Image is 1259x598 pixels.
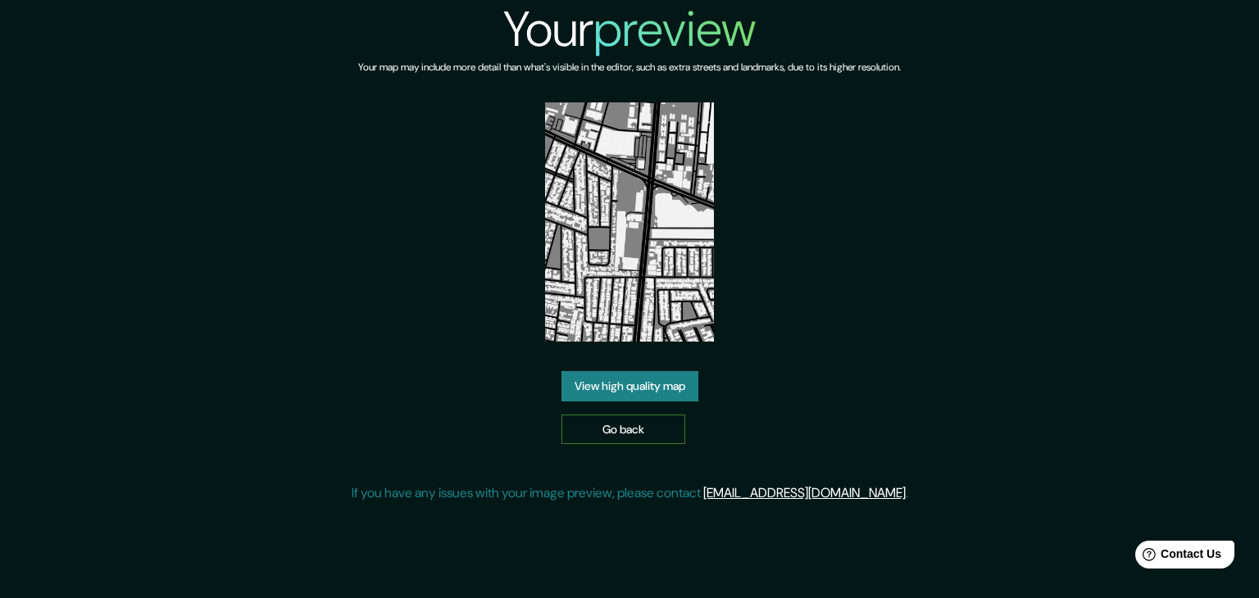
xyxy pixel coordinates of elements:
a: Go back [561,415,685,445]
img: created-map-preview [545,102,715,342]
p: If you have any issues with your image preview, please contact . [352,483,908,503]
a: [EMAIL_ADDRESS][DOMAIN_NAME] [703,484,906,501]
iframe: Help widget launcher [1113,534,1241,580]
h6: Your map may include more detail than what's visible in the editor, such as extra streets and lan... [358,59,901,76]
a: View high quality map [561,371,698,401]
